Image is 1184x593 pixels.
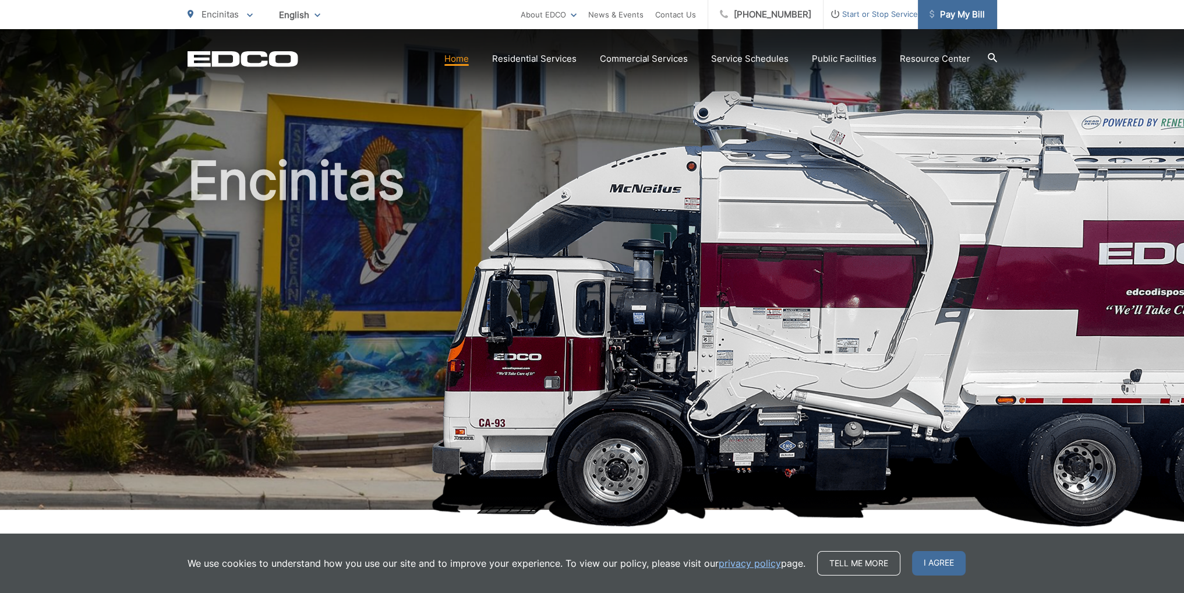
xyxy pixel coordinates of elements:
[600,52,688,66] a: Commercial Services
[188,51,298,67] a: EDCD logo. Return to the homepage.
[492,52,577,66] a: Residential Services
[817,551,900,576] a: Tell me more
[202,9,239,20] span: Encinitas
[444,52,469,66] a: Home
[812,52,876,66] a: Public Facilities
[521,8,577,22] a: About EDCO
[270,5,329,25] span: English
[711,52,789,66] a: Service Schedules
[188,556,805,570] p: We use cookies to understand how you use our site and to improve your experience. To view our pol...
[900,52,970,66] a: Resource Center
[912,551,966,576] span: I agree
[929,8,985,22] span: Pay My Bill
[188,151,997,520] h1: Encinitas
[588,8,644,22] a: News & Events
[655,8,696,22] a: Contact Us
[719,556,781,570] a: privacy policy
